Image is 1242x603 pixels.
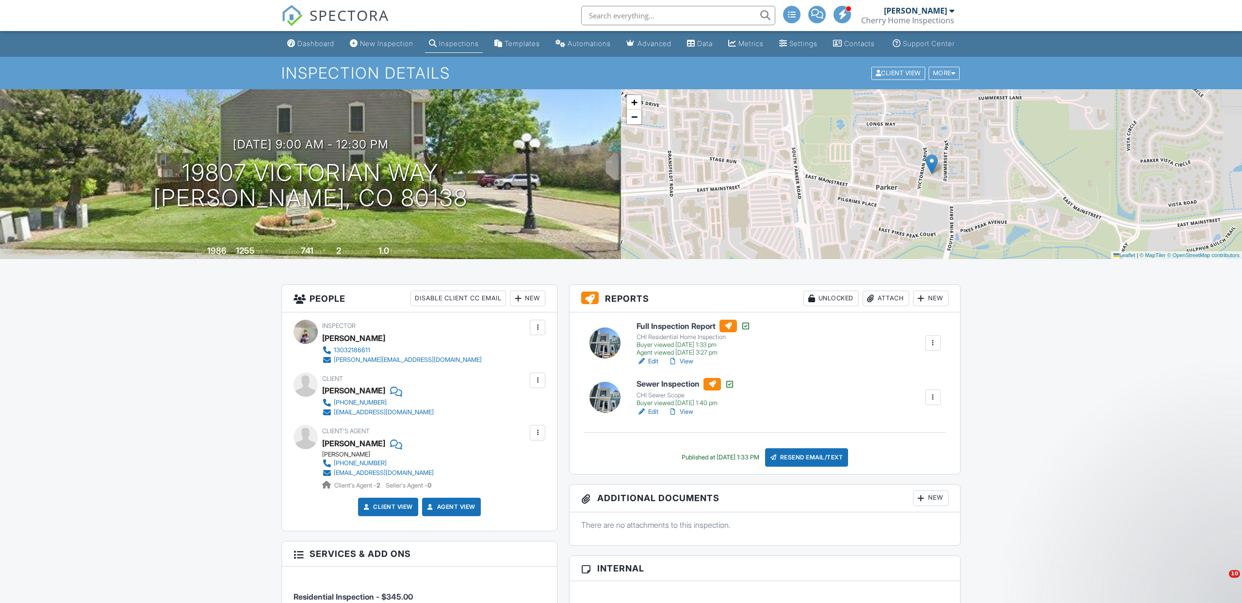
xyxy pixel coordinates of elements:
a: New Inspection [346,35,417,53]
span: bathrooms [391,248,418,255]
div: [PERSON_NAME][EMAIL_ADDRESS][DOMAIN_NAME] [334,356,482,364]
a: View [668,407,693,417]
div: Unlocked [803,291,859,306]
h6: Full Inspection Report [637,320,751,332]
strong: 0 [427,482,431,489]
span: + [631,96,637,108]
a: Settings [775,35,821,53]
h3: [DATE] 9:00 am - 12:30 pm [233,138,389,151]
iframe: Intercom live chat [1209,570,1232,593]
a: [PERSON_NAME] [322,436,385,451]
a: Zoom out [627,110,641,124]
img: Marker [926,154,938,174]
a: Support Center [889,35,959,53]
a: [PHONE_NUMBER] [322,398,434,407]
strong: 2 [376,482,380,489]
a: Edit [637,407,658,417]
div: 2 [336,245,341,256]
div: [PHONE_NUMBER] [334,459,387,467]
a: Inspections [425,35,483,53]
div: 13032186611 [334,346,370,354]
span: 10 [1229,570,1240,578]
a: Edit [637,357,658,366]
div: Advanced [637,39,671,48]
h3: Internal [570,556,960,581]
div: Automations [568,39,611,48]
span: Lot Size [279,248,299,255]
div: Buyer viewed [DATE] 1:33 pm [637,341,751,349]
a: [PHONE_NUMBER] [322,458,434,468]
a: Leaflet [1113,252,1135,258]
div: Contacts [844,39,875,48]
a: Contacts [829,35,879,53]
div: New [913,490,948,506]
div: Cherry Home Inspections [861,16,954,25]
div: Published at [DATE] 1:33 PM [682,454,759,461]
div: Attach [863,291,909,306]
span: bedrooms [343,248,369,255]
div: New [913,291,948,306]
div: CHI Sewer Scope [637,391,735,399]
img: The Best Home Inspection Software - Spectora [281,5,303,26]
a: Client View [870,69,928,76]
div: CHI Residential Home Inspection [637,333,751,341]
h3: Reports [570,285,960,312]
div: [PERSON_NAME] [322,331,385,345]
span: Client's Agent - [334,482,382,489]
div: 741 [301,245,313,256]
div: Settings [789,39,817,48]
div: Buyer viewed [DATE] 1:40 pm [637,399,735,407]
a: [EMAIL_ADDRESS][DOMAIN_NAME] [322,407,434,417]
div: [PHONE_NUMBER] [334,399,387,407]
a: Agent View [425,502,475,512]
a: Dashboard [283,35,338,53]
div: New Inspection [360,39,413,48]
a: © OpenStreetMap contributors [1167,252,1240,258]
div: More [929,66,960,80]
span: Seller's Agent - [386,482,431,489]
div: Metrics [738,39,764,48]
div: [PERSON_NAME] [322,451,441,458]
a: Automations (Advanced) [552,35,615,53]
div: 1255 [236,245,255,256]
h6: Sewer Inspection [637,378,735,391]
div: [PERSON_NAME] [884,6,947,16]
input: Search everything... [581,6,775,25]
div: 1.0 [378,245,389,256]
a: View [668,357,693,366]
span: Built [195,248,206,255]
div: Disable Client CC Email [410,291,506,306]
div: Dashboard [297,39,334,48]
div: Client View [871,66,925,80]
h1: 19807 Victorian Way [PERSON_NAME], CO 80138 [153,160,468,212]
div: New [510,291,545,306]
span: Residential Inspection - $345.00 [294,592,413,602]
a: Advanced [622,35,675,53]
a: [PERSON_NAME][EMAIL_ADDRESS][DOMAIN_NAME] [322,355,482,365]
div: [EMAIL_ADDRESS][DOMAIN_NAME] [334,408,434,416]
a: SPECTORA [281,13,389,33]
span: sq.ft. [315,248,327,255]
p: There are no attachments to this inspection. [581,520,948,530]
div: Resend Email/Text [765,448,849,467]
span: SPECTORA [310,5,389,25]
span: | [1137,252,1138,258]
div: Agent viewed [DATE] 3:27 pm [637,349,751,357]
span: Inspector [322,322,356,329]
h3: People [282,285,557,312]
span: Client [322,375,343,382]
div: 1986 [207,245,227,256]
div: [EMAIL_ADDRESS][DOMAIN_NAME] [334,469,434,477]
span: sq. ft. [256,248,270,255]
div: Inspections [439,39,479,48]
span: − [631,111,637,123]
h3: Services & Add ons [282,541,557,567]
div: Data [697,39,713,48]
a: Metrics [724,35,768,53]
h1: Inspection Details [281,65,961,81]
a: © MapTiler [1140,252,1166,258]
span: Client's Agent [322,427,370,435]
a: Client View [361,502,413,512]
h3: Additional Documents [570,485,960,512]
